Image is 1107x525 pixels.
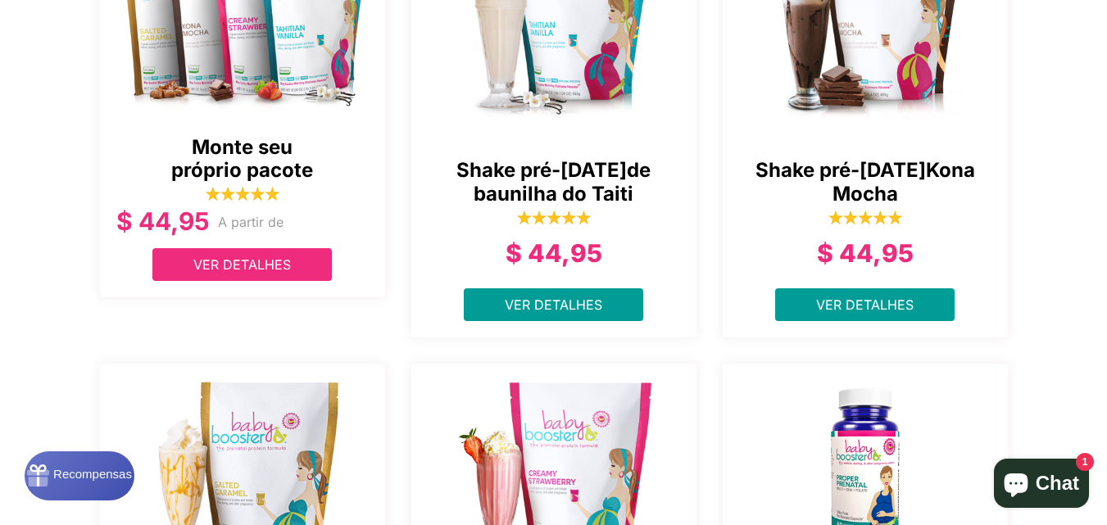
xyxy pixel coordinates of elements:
font: Monte seu [192,135,293,159]
font: Recompensas [29,16,107,29]
font: $ 44,95 [116,206,210,236]
img: 5_stars-1-1646348089739_1200x.png [828,210,902,226]
font: Ver detalhes [816,296,914,313]
inbox-online-store-chat: Bate-papo da loja online Shopify [989,459,1094,512]
a: Ver detalhes [152,248,332,281]
font: $ 44,95 [506,238,602,268]
font: $ 44,95 [817,238,914,268]
a: Ver detalhes [775,288,955,321]
font: Shake pré-[DATE] [755,158,926,182]
font: Ver detalhes [193,256,291,273]
img: 5_stars-1-1646348089739_1200x.png [517,210,591,226]
font: Shake pré-[DATE] [456,158,627,182]
font: A partir de [218,214,284,230]
button: Recompensas [25,451,134,500]
font: Kona Mocha [833,158,975,206]
font: próprio pacote [171,158,313,182]
img: 5_stars-1-1646348089739_1200x.png [206,186,279,202]
font: de baunilha do Taiti [474,158,651,206]
a: Ver detalhes [464,288,643,321]
font: Ver detalhes [505,296,602,313]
